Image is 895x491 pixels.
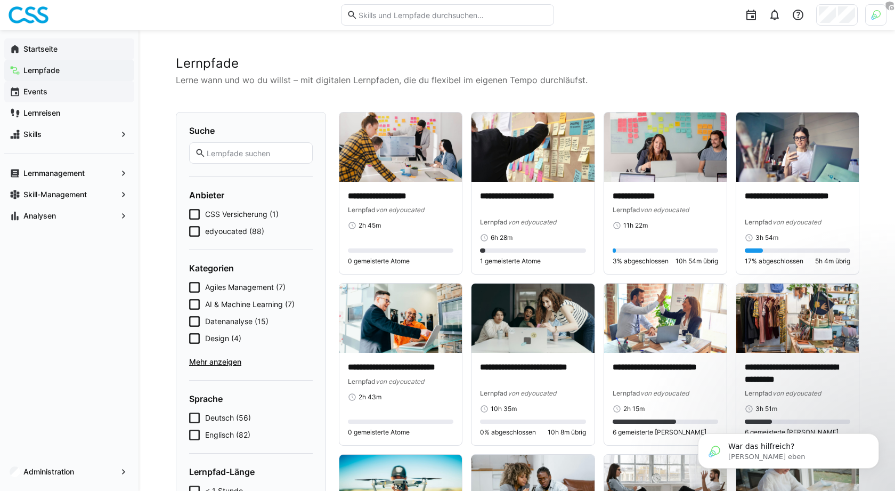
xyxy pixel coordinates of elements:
span: 10h 8m übrig [548,428,586,437]
h2: Lernpfade [176,55,858,71]
span: Design (4) [205,333,241,344]
span: Datenanalyse (15) [205,316,268,327]
h4: Kategorien [189,263,313,273]
span: von edyoucated [508,389,556,397]
span: 3h 54m [755,234,778,242]
span: 3% abgeschlossen [613,257,669,265]
img: image [604,112,727,182]
span: AI & Machine Learning (7) [205,299,295,310]
img: image [339,284,462,353]
input: Skills und Lernpfade durchsuchen… [357,10,548,20]
span: edyoucated (88) [205,226,264,237]
span: Lernpfad [613,206,640,214]
h4: Sprache [189,393,313,404]
span: 11h 22m [623,221,648,230]
p: Lerne wann und wo du willst – mit digitalen Lernpfaden, die du flexibel im eigenen Tempo durchläu... [176,74,858,86]
img: image [736,284,859,353]
span: 10h 54m übrig [676,257,718,265]
span: 0% abgeschlossen [480,428,536,437]
span: Lernpfad [745,218,772,226]
span: 3h 51m [755,405,777,413]
span: CSS Versicherung (1) [205,209,279,220]
img: image [604,284,727,353]
span: 0 gemeisterte Atome [348,428,410,437]
span: 1 gemeisterte Atome [480,257,541,265]
span: 6 gemeisterte [PERSON_NAME] [613,428,706,437]
span: von edyoucated [640,206,689,214]
span: 2h 43m [359,393,381,401]
span: Lernpfad [348,377,376,385]
iframe: Intercom notifications Nachricht [682,411,895,486]
span: Lernpfad [348,206,376,214]
input: Lernpfade suchen [206,148,307,158]
span: Lernpfad [480,218,508,226]
span: von edyoucated [772,389,821,397]
span: Deutsch (56) [205,413,251,423]
h4: Lernpfad-Länge [189,466,313,477]
span: 0 gemeisterte Atome [348,257,410,265]
span: 10h 35m [491,405,517,413]
span: von edyoucated [376,377,424,385]
span: Agiles Management (7) [205,282,286,293]
img: image [339,112,462,182]
span: Lernpfad [480,389,508,397]
img: image [471,112,594,182]
span: von edyoucated [640,389,689,397]
span: von edyoucated [508,218,556,226]
span: von edyoucated [772,218,821,226]
span: Lernpfad [613,389,640,397]
span: 6h 28m [491,234,512,242]
h4: Suche [189,125,313,136]
span: 5h 4m übrig [815,257,850,265]
span: 2h 15m [623,405,645,413]
h4: Anbieter [189,190,313,200]
span: 2h 45m [359,221,381,230]
span: Englisch (82) [205,430,250,440]
span: 17% abgeschlossen [745,257,803,265]
span: Lernpfad [745,389,772,397]
span: Mehr anzeigen [189,357,313,367]
img: image [471,284,594,353]
img: image [736,112,859,182]
span: von edyoucated [376,206,424,214]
